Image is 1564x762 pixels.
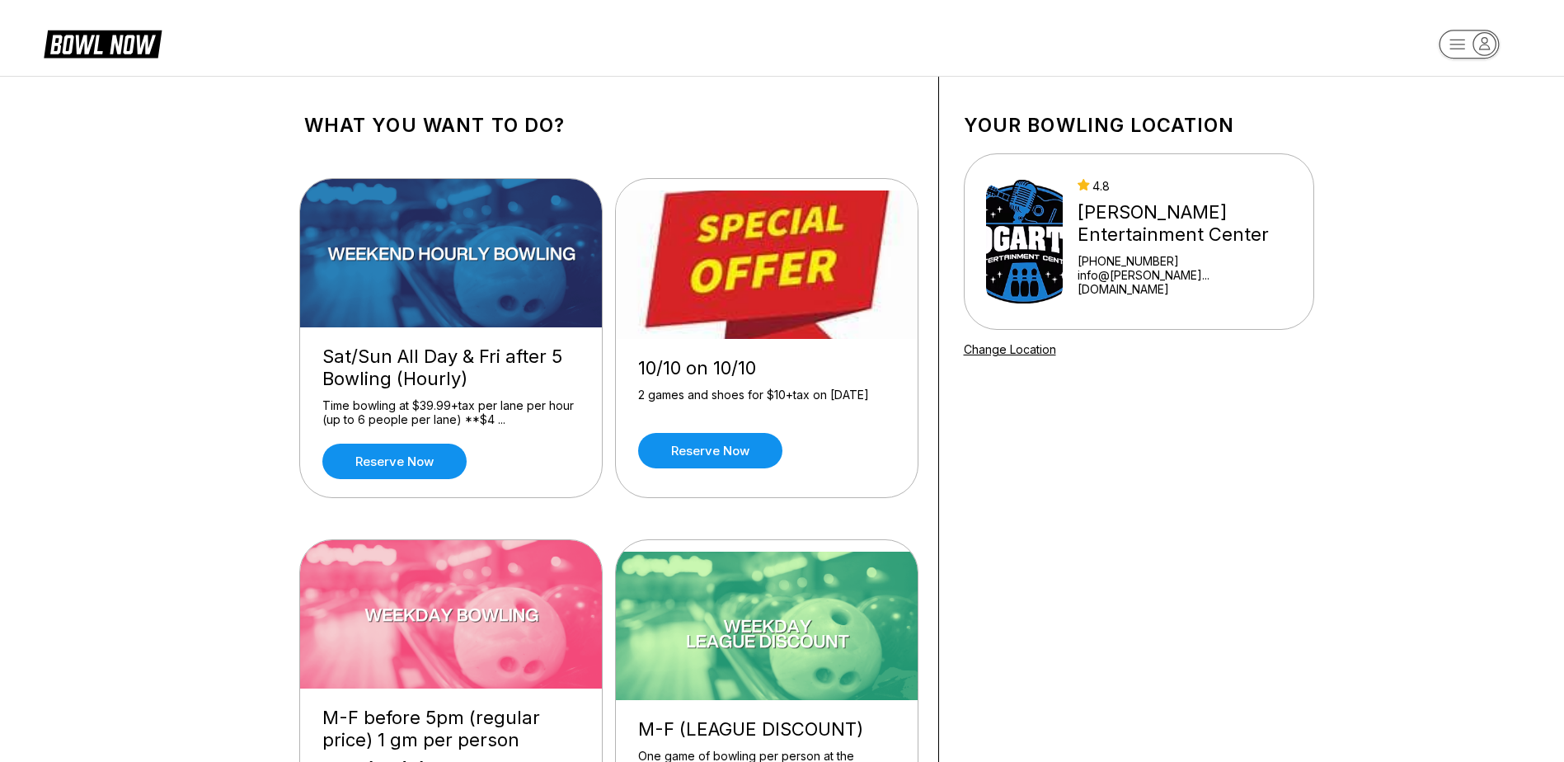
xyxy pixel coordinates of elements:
[322,398,580,427] div: Time bowling at $39.99+tax per lane per hour (up to 6 people per lane) **$4 ...
[616,552,919,700] img: M-F (LEAGUE DISCOUNT)
[300,179,604,327] img: Sat/Sun All Day & Fri after 5 Bowling (Hourly)
[638,433,782,468] a: Reserve now
[1078,268,1292,296] a: info@[PERSON_NAME]...[DOMAIN_NAME]
[638,718,895,741] div: M-F (LEAGUE DISCOUNT)
[638,357,895,379] div: 10/10 on 10/10
[638,388,895,416] div: 2 games and shoes for $10+tax on [DATE]
[322,707,580,751] div: M-F before 5pm (regular price) 1 gm per person
[986,180,1063,303] img: Bogart's Entertainment Center
[964,342,1056,356] a: Change Location
[1078,201,1292,246] div: [PERSON_NAME] Entertainment Center
[304,114,914,137] h1: What you want to do?
[1078,254,1292,268] div: [PHONE_NUMBER]
[322,444,467,479] a: Reserve now
[322,346,580,390] div: Sat/Sun All Day & Fri after 5 Bowling (Hourly)
[300,540,604,689] img: M-F before 5pm (regular price) 1 gm per person
[964,114,1314,137] h1: Your bowling location
[616,190,919,339] img: 10/10 on 10/10
[1078,179,1292,193] div: 4.8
